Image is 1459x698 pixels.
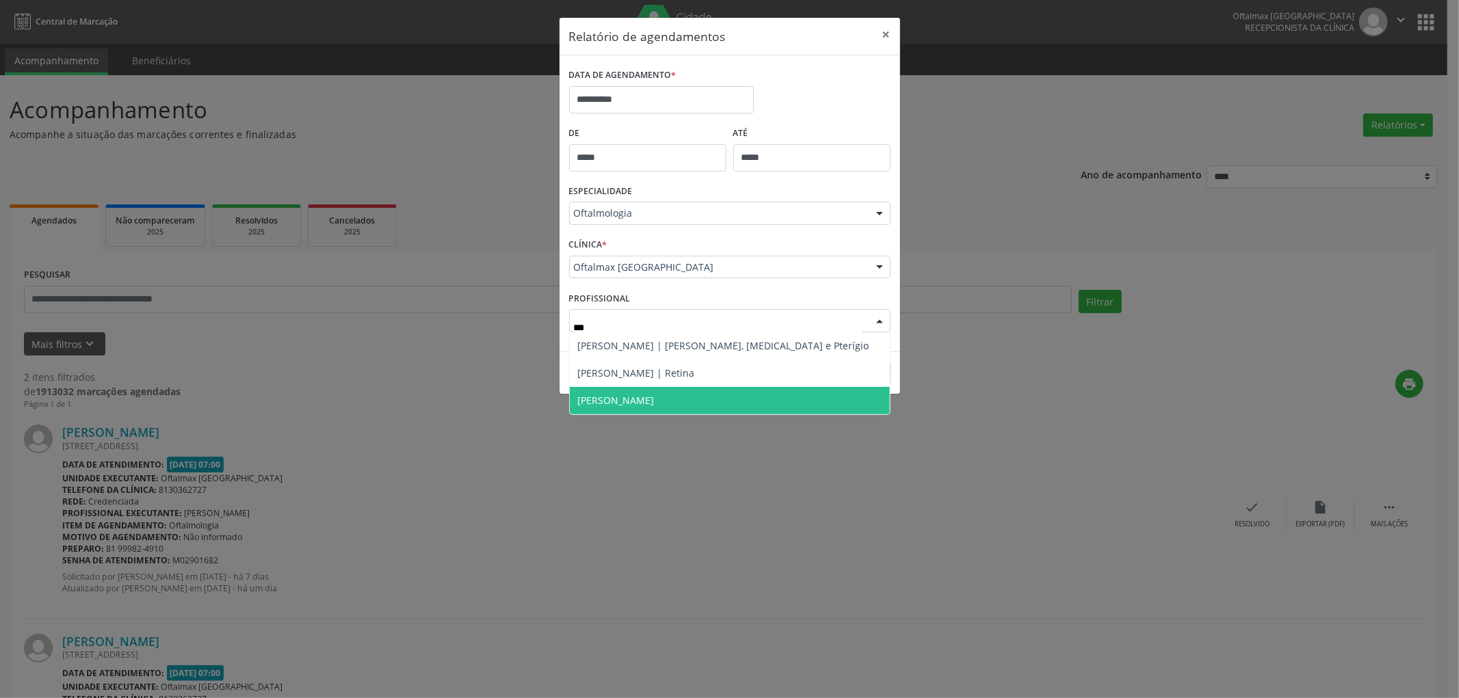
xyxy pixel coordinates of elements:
[733,123,891,144] label: ATÉ
[569,234,607,256] label: CLÍNICA
[574,206,863,220] span: Oftalmologia
[578,394,655,407] span: [PERSON_NAME]
[569,65,676,86] label: DATA DE AGENDAMENTO
[873,18,900,51] button: Close
[578,366,695,379] span: [PERSON_NAME] | Retina
[578,339,869,352] span: [PERSON_NAME] | [PERSON_NAME], [MEDICAL_DATA] e Pterígio
[569,123,726,144] label: De
[569,181,633,202] label: ESPECIALIDADE
[569,288,631,309] label: PROFISSIONAL
[574,260,863,274] span: Oftalmax [GEOGRAPHIC_DATA]
[569,27,726,45] h5: Relatório de agendamentos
